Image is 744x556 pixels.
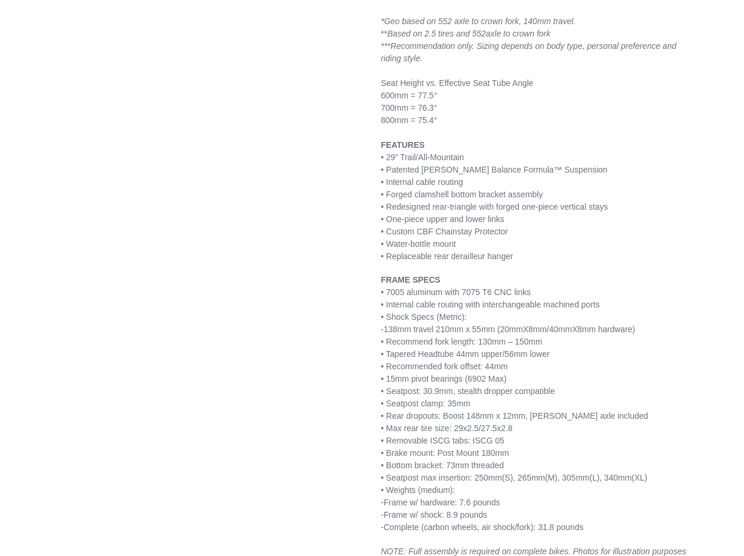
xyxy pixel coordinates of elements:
span: FEATURES [381,140,425,150]
div: 800mm = 75.4 [381,114,693,127]
span: ° [434,103,437,112]
span: axle to crown fork, 140mm travel. [454,16,576,26]
span: 552 [438,16,452,26]
span: axle to crown fork [486,29,551,38]
span: *Geo based on [381,16,438,26]
span: ° [434,91,437,100]
i: Based on 2.5 tires and [387,29,485,38]
p: • 29” Trail/All-Mountain • Patented [PERSON_NAME] Balance Formula™ Suspension • Internal cable ro... [381,139,693,263]
p: • 7005 aluminum with 7075 T6 CNC links • Internal cable routing with interchangeable machined por... [381,274,693,534]
div: Seat Height vs. Effective Seat Tube Angle [381,77,693,90]
span: ° [434,115,437,125]
span: (6902 Max) [465,374,507,383]
div: 700mm = 76.3 [381,102,693,114]
span: ***Recommendation only. Sizing depends on body type, personal preference and riding style. [381,41,677,63]
div: 600mm = 77.5 [381,90,693,102]
span: • 15mm pivot bearings [381,374,463,383]
span: FRAME SPECS [381,275,441,284]
span: 552 [472,29,485,38]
